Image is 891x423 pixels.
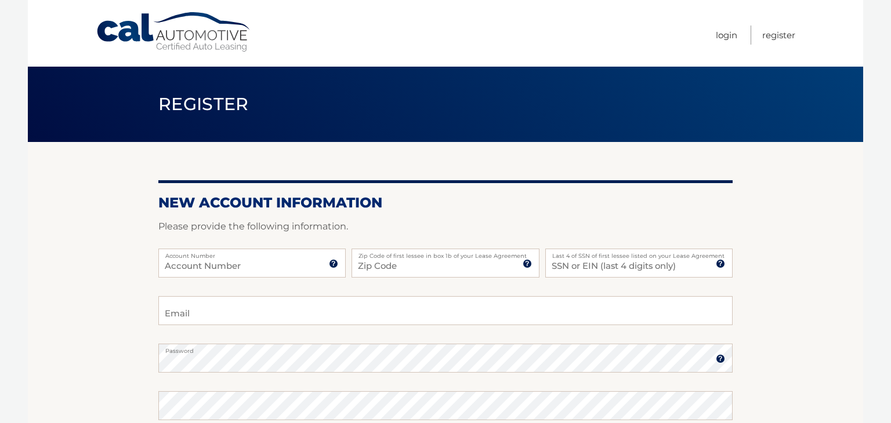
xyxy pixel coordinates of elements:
[158,296,733,325] input: Email
[329,259,338,268] img: tooltip.svg
[96,12,252,53] a: Cal Automotive
[158,194,733,211] h2: New Account Information
[545,249,733,258] label: Last 4 of SSN of first lessee listed on your Lease Agreement
[158,344,733,353] label: Password
[716,25,737,45] a: Login
[716,354,725,363] img: tooltip.svg
[523,259,532,268] img: tooltip.svg
[158,249,346,258] label: Account Number
[352,249,539,278] input: Zip Code
[158,93,249,115] span: Register
[545,249,733,278] input: SSN or EIN (last 4 digits only)
[762,25,795,45] a: Register
[716,259,725,268] img: tooltip.svg
[352,249,539,258] label: Zip Code of first lessee in box 1b of your Lease Agreement
[158,249,346,278] input: Account Number
[158,218,733,235] p: Please provide the following information.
